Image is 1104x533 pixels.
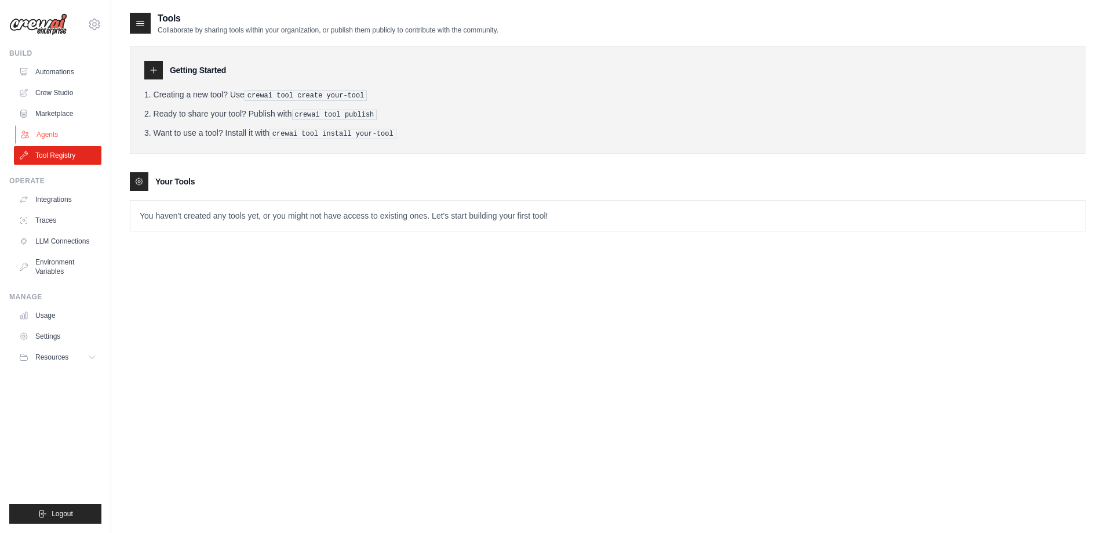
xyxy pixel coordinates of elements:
[170,64,226,76] h3: Getting Started
[14,348,101,367] button: Resources
[9,49,101,58] div: Build
[14,63,101,81] a: Automations
[9,13,67,35] img: Logo
[14,211,101,230] a: Traces
[130,201,1085,231] p: You haven't created any tools yet, or you might not have access to existing ones. Let's start bui...
[144,108,1071,120] li: Ready to share your tool? Publish with
[15,125,103,144] a: Agents
[14,306,101,325] a: Usage
[14,104,101,123] a: Marketplace
[14,84,101,102] a: Crew Studio
[14,253,101,281] a: Environment Variables
[144,89,1071,101] li: Creating a new tool? Use
[245,90,367,101] pre: crewai tool create your-tool
[144,127,1071,139] li: Want to use a tool? Install it with
[14,146,101,165] a: Tool Registry
[158,26,498,35] p: Collaborate by sharing tools within your organization, or publish them publicly to contribute wit...
[155,176,195,187] h3: Your Tools
[9,292,101,302] div: Manage
[14,232,101,251] a: LLM Connections
[9,176,101,186] div: Operate
[14,190,101,209] a: Integrations
[269,129,396,139] pre: crewai tool install your-tool
[9,504,101,524] button: Logout
[14,327,101,346] a: Settings
[158,12,498,26] h2: Tools
[52,509,73,519] span: Logout
[292,110,377,120] pre: crewai tool publish
[35,353,68,362] span: Resources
